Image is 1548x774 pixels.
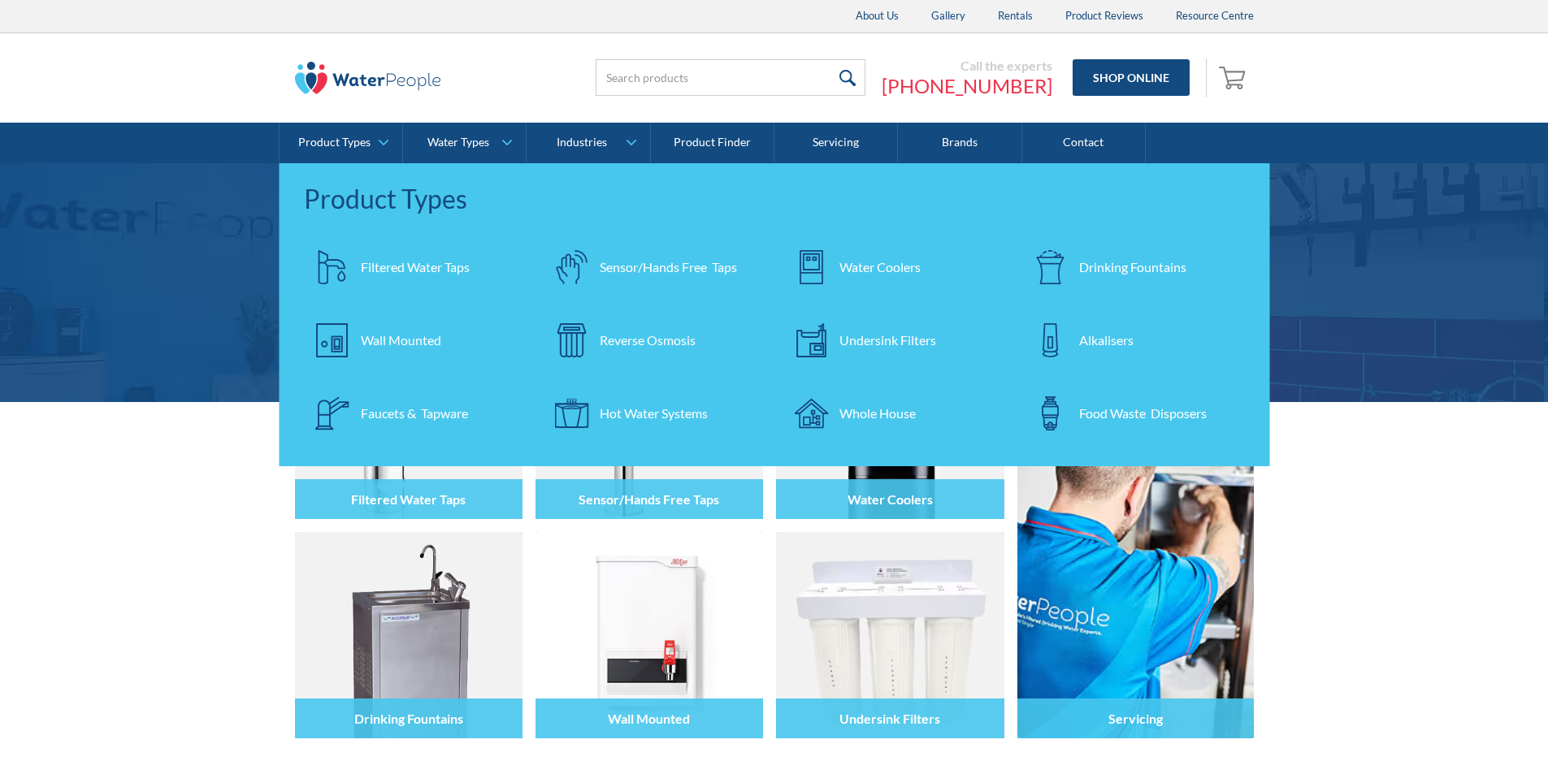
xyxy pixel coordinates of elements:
[1079,257,1186,277] div: Drinking Fountains
[1022,239,1246,296] a: Drinking Fountains
[600,331,696,350] div: Reverse Osmosis
[776,532,1004,738] img: Undersink Filters
[1215,58,1254,97] a: Open empty cart
[403,123,526,163] a: Water Types
[783,385,1006,442] a: Whole House
[596,59,865,96] input: Search products
[882,58,1052,74] div: Call the experts
[600,404,708,423] div: Hot Water Systems
[361,331,441,350] div: Wall Mounted
[651,123,774,163] a: Product Finder
[839,331,936,350] div: Undersink Filters
[304,239,527,296] a: Filtered Water Taps
[557,136,607,149] div: Industries
[848,491,933,507] h4: Water Coolers
[579,491,719,507] h4: Sensor/Hands Free Taps
[1073,59,1190,96] a: Shop Online
[361,257,470,277] div: Filtered Water Taps
[295,532,523,738] img: Drinking Fountains
[1022,385,1246,442] a: Food Waste Disposers
[304,179,1246,218] div: Product Types
[527,123,649,163] a: Industries
[536,532,763,738] img: Wall Mounted
[839,257,921,277] div: Water Coolers
[1079,331,1134,350] div: Alkalisers
[427,136,489,149] div: Water Types
[543,239,766,296] a: Sensor/Hands Free Taps
[280,123,402,163] a: Product Types
[295,62,441,94] img: The Water People
[1219,64,1250,90] img: shopping cart
[882,74,1052,98] a: [PHONE_NUMBER]
[361,404,468,423] div: Faucets & Tapware
[600,257,737,277] div: Sensor/Hands Free Taps
[774,123,898,163] a: Servicing
[280,163,1270,466] nav: Product Types
[298,136,371,149] div: Product Types
[783,239,1006,296] a: Water Coolers
[1079,404,1207,423] div: Food Waste Disposers
[543,385,766,442] a: Hot Water Systems
[304,385,527,442] a: Faucets & Tapware
[839,711,940,726] h4: Undersink Filters
[304,312,527,369] a: Wall Mounted
[898,123,1021,163] a: Brands
[1108,711,1163,726] h4: Servicing
[1022,312,1246,369] a: Alkalisers
[354,711,463,726] h4: Drinking Fountains
[1017,313,1254,738] a: Servicing
[839,404,916,423] div: Whole House
[543,312,766,369] a: Reverse Osmosis
[351,491,466,507] h4: Filtered Water Taps
[608,711,690,726] h4: Wall Mounted
[783,312,1006,369] a: Undersink Filters
[1022,123,1146,163] a: Contact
